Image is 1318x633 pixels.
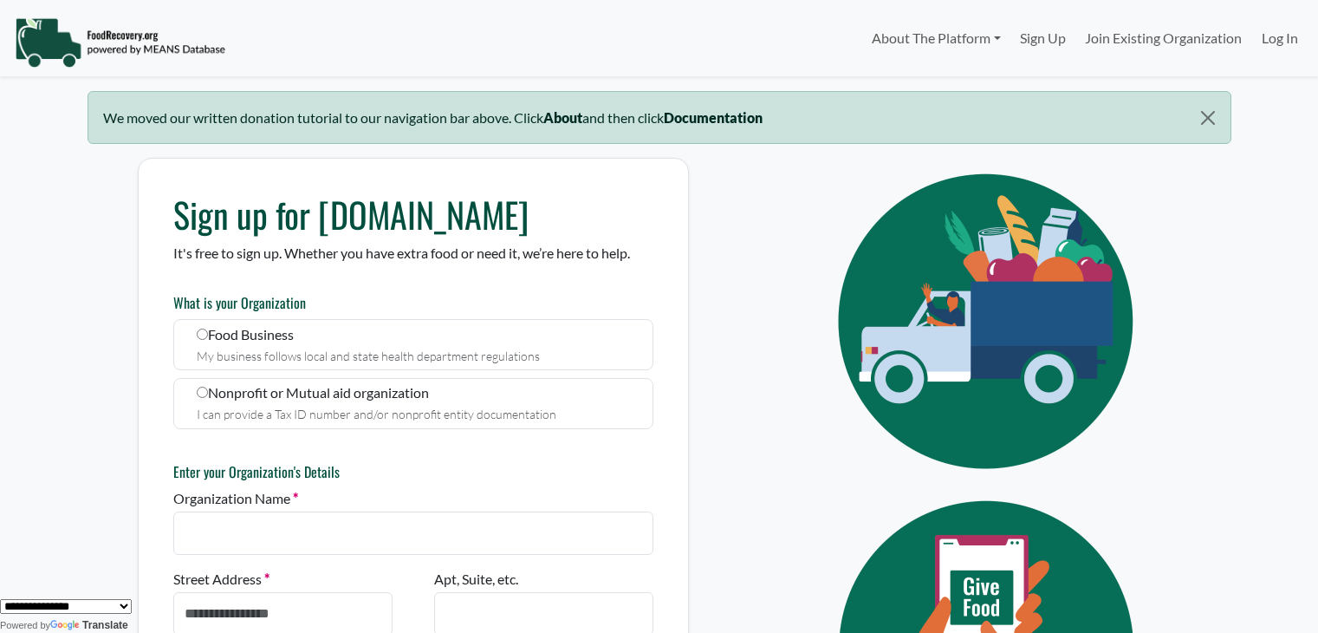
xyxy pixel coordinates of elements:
button: Close [1185,92,1230,144]
a: Translate [50,619,128,631]
h6: Enter your Organization's Details [173,464,653,480]
label: Street Address [173,569,269,590]
a: Log In [1252,21,1308,55]
img: NavigationLogo_FoodRecovery-91c16205cd0af1ed486a0f1a7774a6544ea792ac00100771e7dd3ec7c0e58e41.png [15,16,225,69]
p: It's free to sign up. Whether you have extra food or need it, we’re here to help. [173,243,653,264]
input: Nonprofit or Mutual aid organization I can provide a Tax ID number and/or nonprofit entity docume... [197,387,208,398]
b: About [543,109,582,126]
label: Apt, Suite, etc. [434,569,518,590]
h1: Sign up for [DOMAIN_NAME] [173,193,653,235]
label: Nonprofit or Mutual aid organization [173,378,653,429]
div: We moved our written donation tutorial to our navigation bar above. Click and then click [88,91,1231,144]
label: Food Business [173,319,653,370]
input: Food Business My business follows local and state health department regulations [197,329,208,340]
a: Join Existing Organization [1075,21,1251,55]
h6: What is your Organization [173,295,653,311]
small: My business follows local and state health department regulations [197,349,540,363]
img: Eye Icon [799,158,1180,485]
label: Organization Name [173,488,298,509]
small: I can provide a Tax ID number and/or nonprofit entity documentation [197,407,556,421]
a: About The Platform [861,21,1010,55]
b: Documentation [664,109,763,126]
a: Sign Up [1010,21,1075,55]
img: Google Translate [50,620,82,632]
